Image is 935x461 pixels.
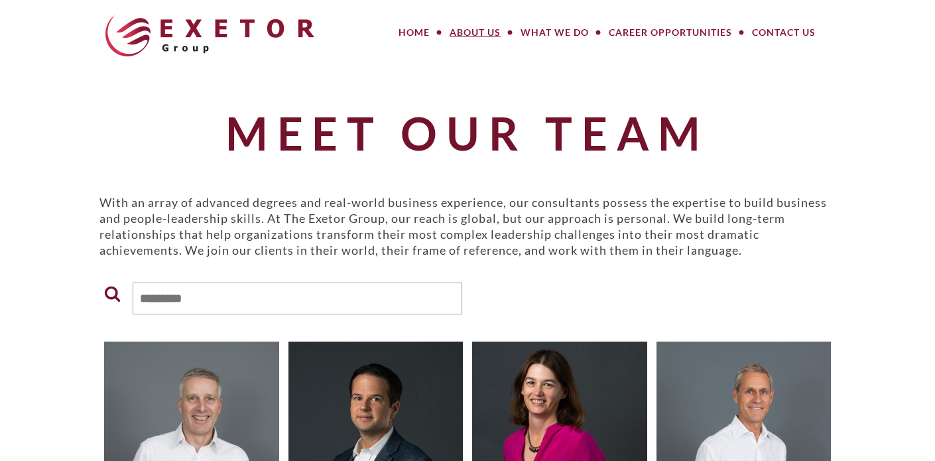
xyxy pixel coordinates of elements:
[105,15,314,56] img: The Exetor Group
[440,19,511,46] a: About Us
[742,19,826,46] a: Contact Us
[99,194,836,258] p: With an array of advanced degrees and real-world business experience, our consultants possess the...
[389,19,440,46] a: Home
[511,19,599,46] a: What We Do
[599,19,742,46] a: Career Opportunities
[99,108,836,158] h1: Meet Our Team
